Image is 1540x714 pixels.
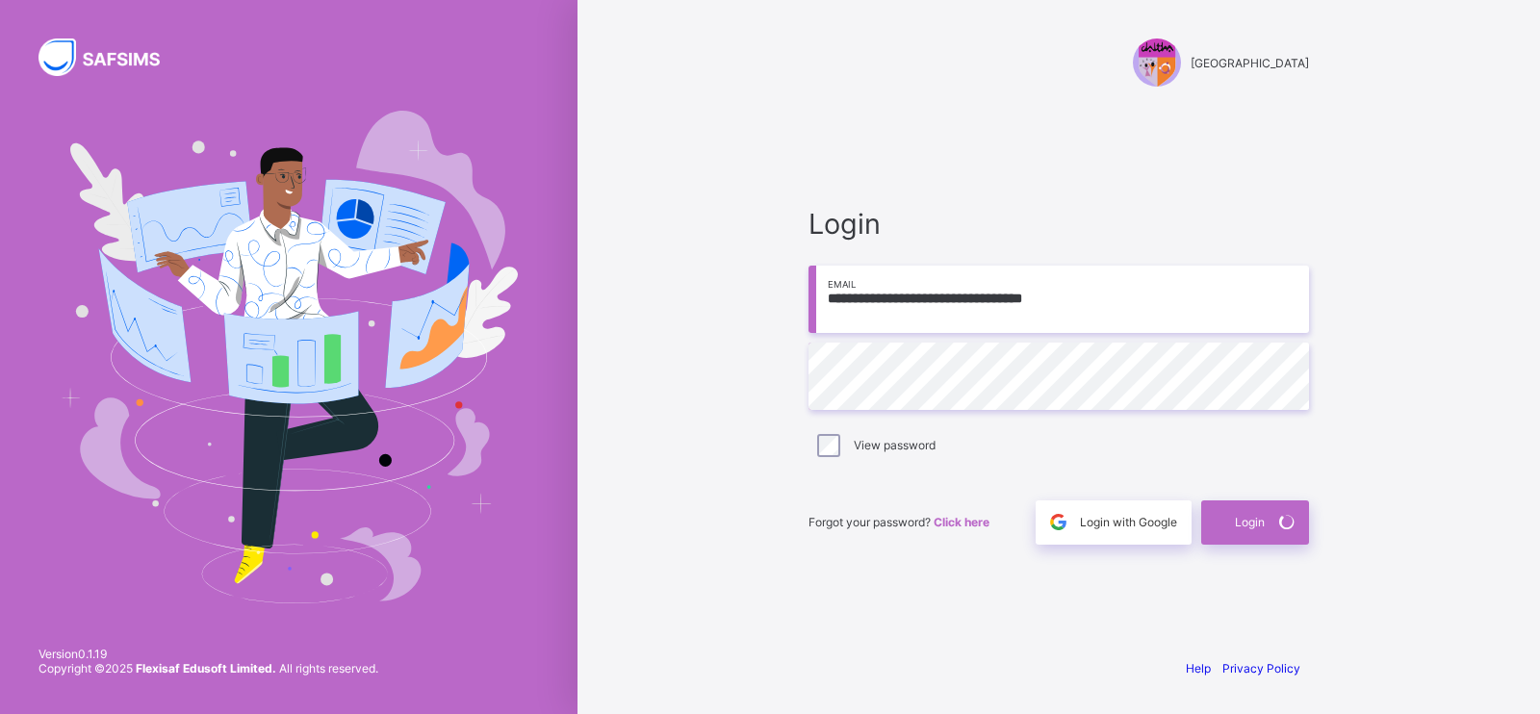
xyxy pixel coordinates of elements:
span: [GEOGRAPHIC_DATA] [1191,56,1309,70]
strong: Flexisaf Edusoft Limited. [136,661,276,676]
span: Login [1235,515,1265,529]
img: SAFSIMS Logo [38,38,183,76]
a: Help [1186,661,1211,676]
span: Login with Google [1080,515,1177,529]
span: Version 0.1.19 [38,647,378,661]
a: Privacy Policy [1222,661,1300,676]
a: Click here [934,515,989,529]
span: Login [808,207,1309,241]
span: Forgot your password? [808,515,989,529]
label: View password [854,438,936,452]
img: Hero Image [60,111,518,603]
img: google.396cfc9801f0270233282035f929180a.svg [1047,511,1069,533]
span: Copyright © 2025 All rights reserved. [38,661,378,676]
